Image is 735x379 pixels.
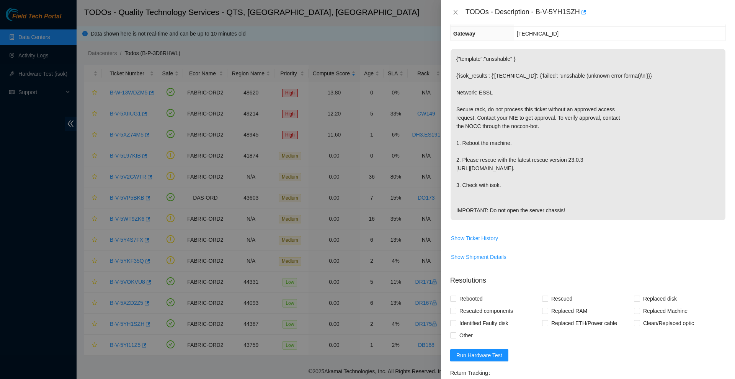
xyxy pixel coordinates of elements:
span: Replaced Machine [640,305,691,317]
span: Replaced ETH/Power cable [548,317,620,329]
span: Rescued [548,293,575,305]
span: Show Ticket History [451,234,498,242]
span: Run Hardware Test [456,351,502,359]
span: Rebooted [456,293,486,305]
span: Clean/Replaced optic [640,317,697,329]
button: Show Ticket History [451,232,498,244]
span: Show Shipment Details [451,253,506,261]
span: Reseated components [456,305,516,317]
span: close [452,9,459,15]
div: TODOs - Description - B-V-5YH1SZH [465,6,726,18]
button: Close [450,9,461,16]
button: Show Shipment Details [451,251,507,263]
p: {"template":"unsshable" } {'isok_results': {'[TECHNICAL_ID]': {'failed': 'unsshable (unknown erro... [451,49,725,220]
span: Identified Faulty disk [456,317,511,329]
label: Return Tracking [450,367,493,379]
span: Replaced RAM [548,305,590,317]
span: Gateway [453,31,475,37]
button: Run Hardware Test [450,349,508,361]
p: Resolutions [450,269,726,286]
span: Replaced disk [640,293,680,305]
span: [TECHNICAL_ID] [517,31,559,37]
span: Other [456,329,476,342]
